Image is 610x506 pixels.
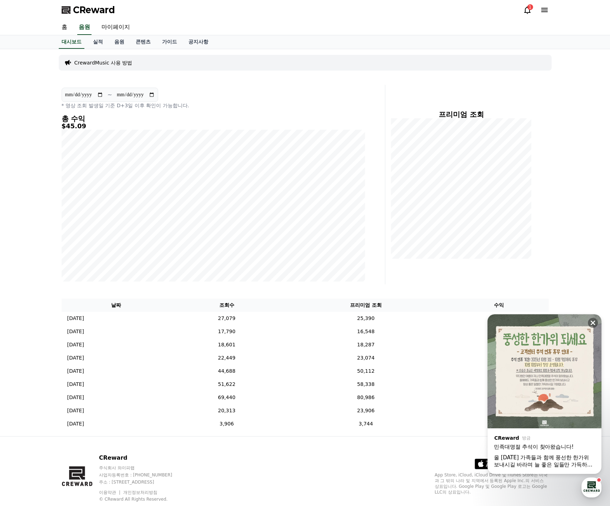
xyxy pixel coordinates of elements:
[282,325,449,338] td: 16,548
[171,417,283,430] td: 3,906
[449,338,548,351] td: $2.41
[87,35,109,49] a: 실적
[56,20,73,35] a: 홈
[449,325,548,338] td: $2.38
[99,454,186,462] p: CReward
[67,315,84,322] p: [DATE]
[282,338,449,351] td: 18,287
[449,312,548,325] td: $3.99
[67,420,84,428] p: [DATE]
[108,91,112,99] p: ~
[62,123,365,130] h5: $45.09
[99,465,186,471] p: 주식회사 와이피랩
[67,367,84,375] p: [DATE]
[99,496,186,502] p: © CReward All Rights Reserved.
[449,391,548,404] td: $12.2
[282,351,449,365] td: 23,074
[183,35,214,49] a: 공지사항
[282,404,449,417] td: 23,906
[449,404,548,417] td: $3.8
[99,490,121,495] a: 이용약관
[171,404,283,417] td: 20,313
[130,35,156,49] a: 콘텐츠
[156,35,183,49] a: 가이드
[171,351,283,365] td: 22,449
[171,338,283,351] td: 18,601
[123,490,157,495] a: 개인정보처리방침
[74,59,132,66] a: CrewardMusic 사용 방법
[282,365,449,378] td: 50,112
[59,35,84,49] a: 대시보드
[527,4,533,10] div: 1
[282,299,449,312] th: 프리미엄 조회
[523,6,532,14] a: 1
[171,391,283,404] td: 69,440
[96,20,136,35] a: 마이페이지
[62,102,365,109] p: * 영상 조회 발생일 기준 D+3일 이후 확인이 가능합니다.
[67,394,84,401] p: [DATE]
[282,378,449,391] td: 58,338
[449,378,548,391] td: $8.61
[391,110,532,118] h4: 프리미엄 조회
[282,312,449,325] td: 25,390
[171,325,283,338] td: 17,790
[99,472,186,478] p: 사업자등록번호 : [PHONE_NUMBER]
[171,299,283,312] th: 조회수
[449,417,548,430] td: $0.6
[282,391,449,404] td: 80,986
[73,4,115,16] span: CReward
[67,341,84,348] p: [DATE]
[77,20,92,35] a: 음원
[449,299,548,312] th: 수익
[67,381,84,388] p: [DATE]
[171,312,283,325] td: 27,079
[449,351,548,365] td: $3.4
[62,115,365,123] h4: 총 수익
[99,479,186,485] p: 주소 : [STREET_ADDRESS]
[67,354,84,362] p: [DATE]
[449,365,548,378] td: $7.71
[171,378,283,391] td: 51,622
[109,35,130,49] a: 음원
[62,299,171,312] th: 날짜
[67,407,84,414] p: [DATE]
[62,4,115,16] a: CReward
[282,417,449,430] td: 3,744
[67,328,84,335] p: [DATE]
[171,365,283,378] td: 44,688
[435,472,549,495] p: App Store, iCloud, iCloud Drive 및 iTunes Store는 미국과 그 밖의 나라 및 지역에서 등록된 Apple Inc.의 서비스 상표입니다. Goo...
